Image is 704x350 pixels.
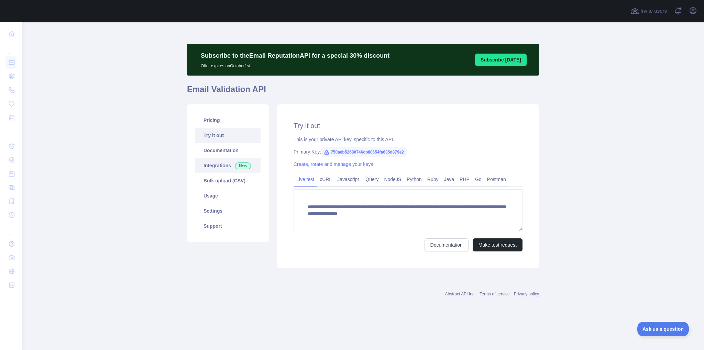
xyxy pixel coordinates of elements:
[294,136,522,143] div: This is your private API key, specific to this API.
[235,162,251,169] span: New
[195,143,261,158] a: Documentation
[473,238,522,251] button: Make test request
[475,54,527,66] button: Subscribe [DATE]
[362,174,381,185] a: jQuery
[195,158,261,173] a: Integrations New
[637,322,690,336] iframe: Toggle Customer Support
[484,174,509,185] a: Postman
[294,174,317,185] a: Live test
[195,203,261,218] a: Settings
[195,113,261,128] a: Pricing
[404,174,425,185] a: Python
[201,51,389,60] p: Subscribe to the Email Reputation API for a special 30 % discount
[472,174,484,185] a: Go
[441,174,457,185] a: Java
[321,147,407,157] span: 750aeb52680746cb80654fa635d879e2
[201,60,389,69] p: Offer expires on October 1st.
[445,292,476,296] a: Abstract API Inc.
[294,148,522,155] div: Primary Key:
[195,128,261,143] a: Try it out
[294,121,522,131] h2: Try it out
[294,161,373,167] a: Create, rotate and manage your keys
[640,7,667,15] span: Invite users
[425,174,441,185] a: Ruby
[317,174,334,185] a: cURL
[457,174,472,185] a: PHP
[5,41,16,55] div: ...
[195,218,261,234] a: Support
[514,292,539,296] a: Privacy policy
[5,223,16,236] div: ...
[187,84,539,100] h1: Email Validation API
[334,174,362,185] a: Javascript
[381,174,404,185] a: NodeJS
[425,238,469,251] a: Documentation
[629,5,668,16] button: Invite users
[480,292,509,296] a: Terms of service
[195,188,261,203] a: Usage
[5,125,16,139] div: ...
[195,173,261,188] a: Bulk upload (CSV)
